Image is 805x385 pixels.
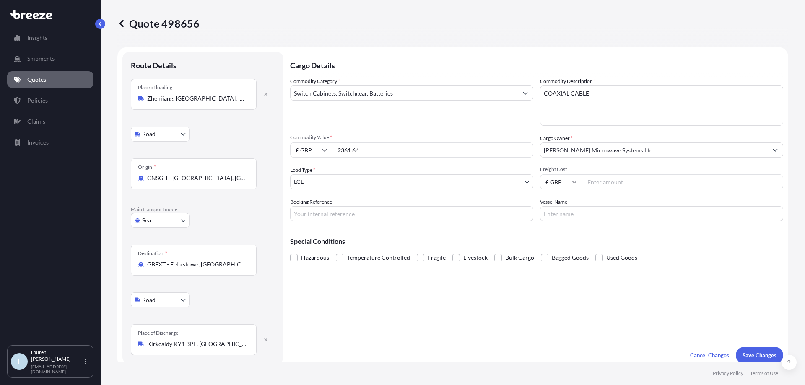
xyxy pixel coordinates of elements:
button: Select transport [131,127,190,142]
button: Select transport [131,292,190,307]
p: Special Conditions [290,238,783,245]
span: Used Goods [606,251,637,264]
input: Origin [147,174,246,182]
button: Select transport [131,213,190,228]
span: LCL [294,178,304,186]
a: Quotes [7,71,93,88]
span: Bulk Cargo [505,251,534,264]
div: Place of loading [138,84,172,91]
input: Enter amount [582,174,783,189]
p: Cancel Changes [690,351,729,359]
textarea: COAXIAL CABLE [540,85,783,126]
input: Select a commodity type [291,85,518,101]
p: Insights [27,34,47,42]
a: Invoices [7,134,93,151]
div: Place of Discharge [138,330,178,336]
span: Fragile [428,251,446,264]
span: Livestock [463,251,488,264]
a: Privacy Policy [713,370,743,377]
input: Full name [540,142,768,158]
input: Enter name [540,206,783,221]
p: Policies [27,96,48,105]
div: Origin [138,164,156,171]
label: Commodity Description [540,77,596,85]
p: Quotes [27,75,46,84]
label: Vessel Name [540,198,567,206]
span: L [18,357,21,366]
p: Route Details [131,60,177,70]
a: Claims [7,113,93,130]
p: Cargo Details [290,52,783,77]
p: Save Changes [743,351,776,359]
span: Temperature Controlled [347,251,410,264]
span: Sea [142,216,151,225]
input: Your internal reference [290,206,533,221]
input: Place of loading [147,94,246,103]
button: Save Changes [736,347,783,364]
p: Claims [27,117,45,126]
input: Destination [147,260,246,269]
p: Invoices [27,138,49,147]
p: Shipments [27,54,55,63]
p: Lauren [PERSON_NAME] [31,349,83,362]
p: Quote 498656 [117,17,200,30]
p: Main transport mode [131,206,275,213]
span: Road [142,130,156,138]
span: Commodity Value [290,134,533,141]
button: Cancel Changes [683,347,736,364]
span: Road [142,296,156,304]
span: Freight Cost [540,166,783,173]
span: Hazardous [301,251,329,264]
label: Commodity Category [290,77,340,85]
a: Policies [7,92,93,109]
button: LCL [290,174,533,189]
a: Insights [7,29,93,46]
p: [EMAIL_ADDRESS][DOMAIN_NAME] [31,364,83,374]
input: Type amount [332,142,533,158]
label: Booking Reference [290,198,332,206]
button: Show suggestions [768,142,783,158]
label: Cargo Owner [540,134,573,142]
a: Shipments [7,50,93,67]
span: Bagged Goods [552,251,589,264]
span: Load Type [290,166,315,174]
a: Terms of Use [750,370,778,377]
input: Place of Discharge [147,340,246,348]
button: Show suggestions [518,85,533,101]
div: Destination [138,250,167,257]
